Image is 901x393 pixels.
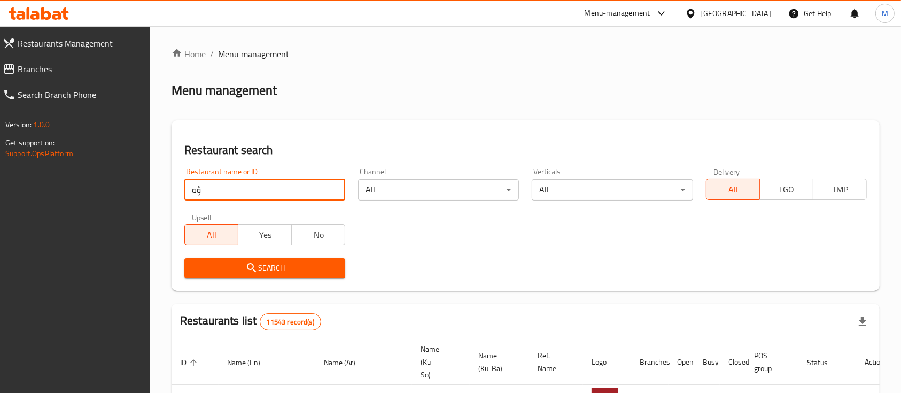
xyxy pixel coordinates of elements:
[193,261,337,275] span: Search
[180,313,321,330] h2: Restaurants list
[631,340,669,385] th: Branches
[180,356,200,369] span: ID
[243,227,288,243] span: Yes
[291,224,345,245] button: No
[227,356,274,369] span: Name (En)
[260,317,321,327] span: 11543 record(s)
[296,227,341,243] span: No
[260,313,321,330] div: Total records count
[856,340,893,385] th: Action
[818,182,863,197] span: TMP
[189,227,234,243] span: All
[850,309,875,335] div: Export file
[18,37,142,50] span: Restaurants Management
[172,82,277,99] h2: Menu management
[711,182,756,197] span: All
[759,179,813,200] button: TGO
[669,340,694,385] th: Open
[210,48,214,60] li: /
[5,118,32,132] span: Version:
[5,136,55,150] span: Get support on:
[882,7,888,19] span: M
[18,63,142,75] span: Branches
[358,179,519,201] div: All
[713,168,740,175] label: Delivery
[694,340,720,385] th: Busy
[324,356,369,369] span: Name (Ar)
[478,349,516,375] span: Name (Ku-Ba)
[33,118,50,132] span: 1.0.0
[807,356,842,369] span: Status
[720,340,745,385] th: Closed
[18,88,142,101] span: Search Branch Phone
[532,179,693,201] div: All
[192,213,212,221] label: Upsell
[754,349,786,375] span: POS group
[184,224,238,245] button: All
[5,147,73,160] a: Support.OpsPlatform
[585,7,650,20] div: Menu-management
[706,179,760,200] button: All
[764,182,809,197] span: TGO
[238,224,292,245] button: Yes
[421,343,457,381] span: Name (Ku-So)
[701,7,771,19] div: [GEOGRAPHIC_DATA]
[538,349,570,375] span: Ref. Name
[583,340,631,385] th: Logo
[172,48,880,60] nav: breadcrumb
[184,142,867,158] h2: Restaurant search
[172,48,206,60] a: Home
[218,48,289,60] span: Menu management
[813,179,867,200] button: TMP
[184,258,345,278] button: Search
[184,179,345,201] input: Search for restaurant name or ID..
